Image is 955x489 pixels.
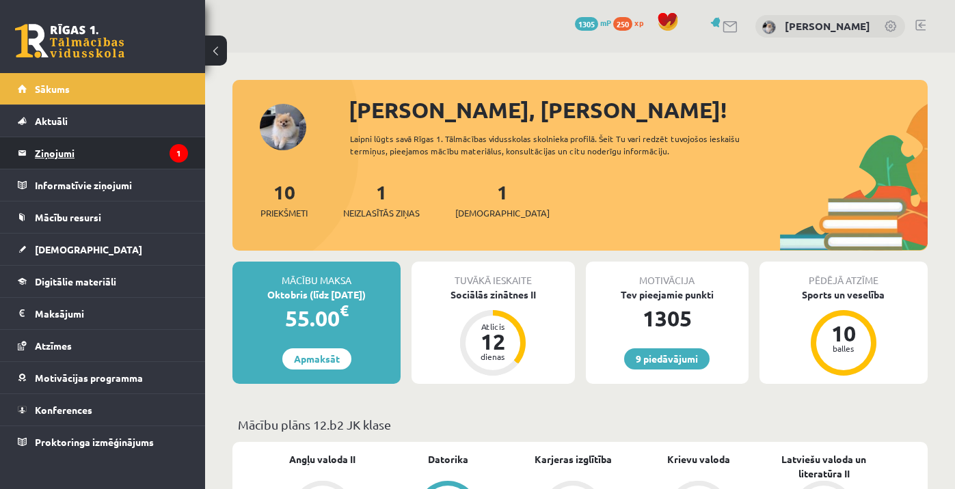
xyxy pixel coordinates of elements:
[35,404,92,416] span: Konferences
[35,339,72,352] span: Atzīmes
[472,331,513,352] div: 12
[613,17,650,28] a: 250 xp
[170,144,188,163] i: 1
[35,211,101,223] span: Mācību resursi
[785,19,870,33] a: [PERSON_NAME]
[759,262,928,288] div: Pēdējā atzīme
[18,234,188,265] a: [DEMOGRAPHIC_DATA]
[18,362,188,393] a: Motivācijas programma
[412,288,574,302] div: Sociālās zinātnes II
[428,452,468,466] a: Datorika
[762,452,887,481] a: Latviešu valoda un literatūra II
[455,206,550,220] span: [DEMOGRAPHIC_DATA]
[35,372,143,384] span: Motivācijas programma
[18,298,188,329] a: Maksājumi
[759,288,928,378] a: Sports un veselība 10 balles
[35,243,142,255] span: [DEMOGRAPHIC_DATA]
[340,301,349,320] span: €
[232,288,401,302] div: Oktobris (līdz [DATE])
[472,352,513,361] div: dienas
[18,266,188,297] a: Digitālie materiāli
[823,322,864,344] div: 10
[586,262,749,288] div: Motivācija
[232,302,401,335] div: 55.00
[412,262,574,288] div: Tuvākā ieskaite
[289,452,355,466] a: Angļu valoda II
[35,275,116,288] span: Digitālie materiāli
[18,105,188,137] a: Aktuāli
[35,436,154,448] span: Proktoringa izmēģinājums
[260,206,308,220] span: Priekšmeti
[634,17,643,28] span: xp
[759,288,928,302] div: Sports un veselība
[762,20,776,34] img: Emīlija Kajaka
[282,348,351,369] a: Apmaksāt
[18,169,188,201] a: Informatīvie ziņojumi
[18,426,188,458] a: Proktoringa izmēģinājums
[823,344,864,352] div: balles
[575,17,611,28] a: 1305 mP
[18,394,188,425] a: Konferences
[35,115,68,127] span: Aktuāli
[600,17,611,28] span: mP
[35,137,188,169] legend: Ziņojumi
[238,415,922,434] p: Mācību plāns 12.b2 JK klase
[15,24,124,58] a: Rīgas 1. Tālmācības vidusskola
[586,288,749,302] div: Tev pieejamie punkti
[18,330,188,361] a: Atzīmes
[35,169,188,201] legend: Informatīvie ziņojumi
[575,17,598,31] span: 1305
[412,288,574,378] a: Sociālās zinātnes II Atlicis 12 dienas
[586,302,749,335] div: 1305
[18,73,188,104] a: Sākums
[349,94,928,126] div: [PERSON_NAME], [PERSON_NAME]!
[260,180,308,220] a: 10Priekšmeti
[35,298,188,329] legend: Maksājumi
[613,17,632,31] span: 250
[232,262,401,288] div: Mācību maksa
[35,83,70,95] span: Sākums
[535,452,612,466] a: Karjeras izglītība
[472,322,513,331] div: Atlicis
[343,180,420,220] a: 1Neizlasītās ziņas
[455,180,550,220] a: 1[DEMOGRAPHIC_DATA]
[18,201,188,233] a: Mācību resursi
[343,206,420,220] span: Neizlasītās ziņas
[667,452,730,466] a: Krievu valoda
[18,137,188,169] a: Ziņojumi1
[624,348,710,369] a: 9 piedāvājumi
[350,132,767,157] div: Laipni lūgts savā Rīgas 1. Tālmācības vidusskolas skolnieka profilā. Šeit Tu vari redzēt tuvojošo...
